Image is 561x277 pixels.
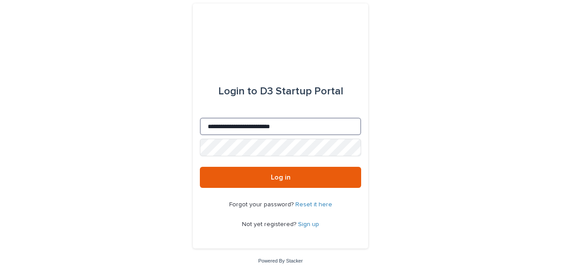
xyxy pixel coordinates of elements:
span: Not yet registered? [242,221,298,227]
img: q0dI35fxT46jIlCv2fcp [252,25,309,51]
a: Reset it here [295,201,332,208]
div: D3 Startup Portal [218,79,343,104]
span: Log in [271,174,291,181]
a: Powered By Stacker [258,258,302,263]
span: Login to [218,86,257,97]
a: Sign up [298,221,319,227]
span: Forgot your password? [229,201,295,208]
button: Log in [200,167,361,188]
